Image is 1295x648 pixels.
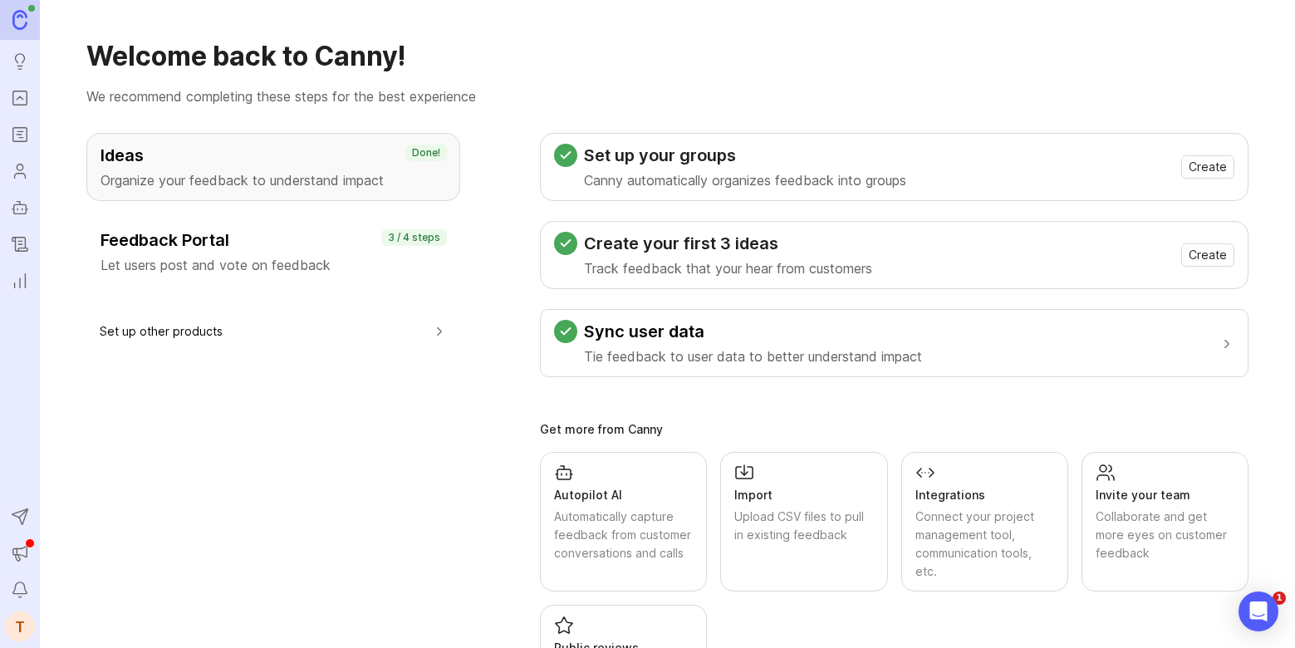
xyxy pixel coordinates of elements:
p: 3 / 4 steps [388,231,440,244]
span: Create [1189,247,1227,263]
a: Invite your teamCollaborate and get more eyes on customer feedback [1082,452,1248,592]
button: Notifications [5,575,35,605]
div: Autopilot AI [554,486,693,504]
p: Canny automatically organizes feedback into groups [584,170,906,190]
div: Connect your project management tool, communication tools, etc. [915,508,1054,581]
div: Integrations [915,486,1054,504]
button: Send to Autopilot [5,502,35,532]
a: Portal [5,83,35,113]
a: Autopilot [5,193,35,223]
p: Tie feedback to user data to better understand impact [584,346,922,366]
button: T [5,611,35,641]
a: Autopilot AIAutomatically capture feedback from customer conversations and calls [540,452,707,592]
a: IntegrationsConnect your project management tool, communication tools, etc. [901,452,1068,592]
p: We recommend completing these steps for the best experience [86,86,1248,106]
span: Create [1189,159,1227,175]
a: ImportUpload CSV files to pull in existing feedback [720,452,887,592]
a: Ideas [5,47,35,76]
p: Organize your feedback to understand impact [101,170,446,190]
img: Canny Home [12,10,27,29]
span: 1 [1273,592,1286,605]
div: Collaborate and get more eyes on customer feedback [1096,508,1234,562]
button: Feedback PortalLet users post and vote on feedback3 / 4 steps [86,218,460,286]
h3: Feedback Portal [101,228,446,252]
a: Users [5,156,35,186]
button: Create [1181,155,1234,179]
div: Upload CSV files to pull in existing feedback [734,508,873,544]
button: Set up other products [100,312,447,350]
button: Sync user dataTie feedback to user data to better understand impact [554,310,1234,376]
button: Create [1181,243,1234,267]
div: Open Intercom Messenger [1239,592,1278,631]
p: Track feedback that your hear from customers [584,258,872,278]
a: Changelog [5,229,35,259]
button: Announcements [5,538,35,568]
h3: Create your first 3 ideas [584,232,872,255]
h1: Welcome back to Canny! [86,40,1248,73]
p: Let users post and vote on feedback [101,255,446,275]
div: Automatically capture feedback from customer conversations and calls [554,508,693,562]
div: Get more from Canny [540,424,1248,435]
h3: Set up your groups [584,144,906,167]
h3: Ideas [101,144,446,167]
h3: Sync user data [584,320,922,343]
div: Import [734,486,873,504]
button: IdeasOrganize your feedback to understand impactDone! [86,133,460,201]
p: Done! [412,146,440,160]
a: Roadmaps [5,120,35,150]
a: Reporting [5,266,35,296]
div: Invite your team [1096,486,1234,504]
